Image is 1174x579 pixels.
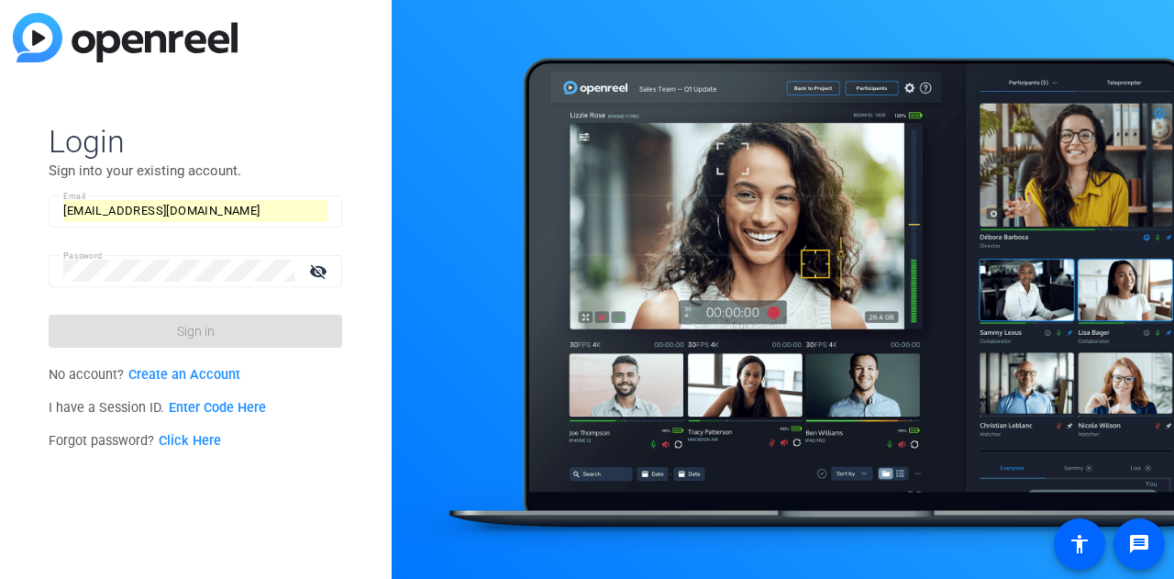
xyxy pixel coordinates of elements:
[63,191,86,201] mat-label: Email
[49,400,266,416] span: I have a Session ID.
[49,433,221,449] span: Forgot password?
[1128,533,1150,555] mat-icon: message
[63,251,103,261] mat-label: Password
[49,122,342,161] span: Login
[49,367,240,383] span: No account?
[159,433,221,449] a: Click Here
[63,200,327,222] input: Enter Email Address
[49,161,342,181] p: Sign into your existing account.
[298,258,342,284] mat-icon: visibility_off
[128,367,240,383] a: Create an Account
[1069,533,1091,555] mat-icon: accessibility
[13,13,238,62] img: blue-gradient.svg
[169,400,266,416] a: Enter Code Here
